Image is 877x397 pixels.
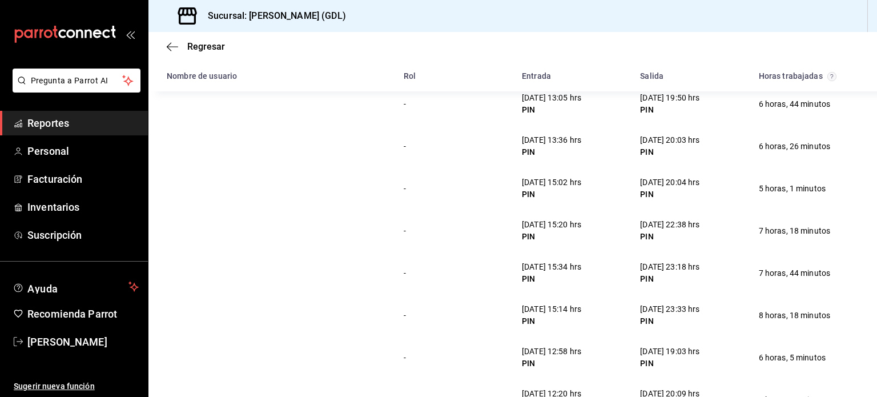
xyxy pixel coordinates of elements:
span: Inventarios [27,199,139,215]
div: Cell [750,220,840,242]
div: Cell [631,299,709,332]
div: PIN [522,273,581,285]
div: PIN [640,231,699,243]
span: Pregunta a Parrot AI [31,75,123,87]
div: Cell [395,347,415,368]
div: Cell [395,263,415,284]
div: PIN [640,146,699,158]
div: [DATE] 23:18 hrs [640,261,699,273]
div: Cell [158,353,176,362]
div: Cell [513,130,590,163]
div: HeadCell [158,66,395,87]
span: Personal [27,143,139,159]
div: Row [148,294,877,336]
span: [PERSON_NAME] [27,334,139,350]
div: PIN [522,104,581,116]
div: - [404,141,406,153]
div: PIN [640,189,699,200]
div: [DATE] 23:33 hrs [640,303,699,315]
div: - [404,310,406,322]
div: Cell [750,94,840,115]
div: [DATE] 15:14 hrs [522,303,581,315]
div: [DATE] 12:58 hrs [522,346,581,358]
div: - [404,352,406,364]
div: [DATE] 20:03 hrs [640,134,699,146]
div: Cell [513,341,590,374]
div: PIN [640,104,699,116]
div: HeadCell [513,66,631,87]
div: - [404,225,406,237]
div: Cell [631,256,709,290]
span: Ayuda [27,280,124,294]
div: PIN [640,273,699,285]
div: [DATE] 20:04 hrs [640,177,699,189]
div: Cell [395,94,415,115]
div: Row [148,125,877,167]
div: PIN [522,231,581,243]
a: Pregunta a Parrot AI [8,83,140,95]
div: Cell [158,99,176,109]
div: HeadCell [395,66,513,87]
div: Cell [513,256,590,290]
div: Row [148,336,877,379]
button: Regresar [167,41,225,52]
div: Row [148,83,877,125]
div: Row [148,252,877,294]
div: Cell [158,142,176,151]
div: Cell [513,87,590,121]
div: Cell [513,299,590,332]
div: [DATE] 15:20 hrs [522,219,581,231]
div: PIN [522,358,581,370]
div: - [404,267,406,279]
div: [DATE] 22:38 hrs [640,219,699,231]
span: Facturación [27,171,139,187]
div: Cell [158,268,176,278]
svg: El total de horas trabajadas por usuario es el resultado de la suma redondeada del registro de ho... [827,72,836,81]
div: PIN [522,189,581,200]
div: HeadCell [631,66,749,87]
div: [DATE] 19:03 hrs [640,346,699,358]
div: PIN [522,315,581,327]
div: Cell [631,341,709,374]
h3: Sucursal: [PERSON_NAME] (GDL) [199,9,346,23]
div: Cell [513,214,590,247]
div: [DATE] 15:34 hrs [522,261,581,273]
div: Cell [750,178,835,199]
div: Cell [395,178,415,199]
span: Suscripción [27,227,139,243]
div: Cell [158,184,176,193]
div: Cell [513,172,590,205]
div: Cell [395,220,415,242]
div: Cell [158,311,176,320]
div: Cell [750,347,835,368]
div: Cell [395,136,415,157]
div: Cell [158,226,176,235]
div: [DATE] 13:05 hrs [522,92,581,104]
div: - [404,183,406,195]
div: Cell [750,136,840,157]
div: Cell [750,263,840,284]
div: [DATE] 13:36 hrs [522,134,581,146]
div: [DATE] 15:02 hrs [522,177,581,189]
button: open_drawer_menu [126,30,135,39]
div: Cell [750,305,840,326]
div: PIN [522,146,581,158]
div: [DATE] 19:50 hrs [640,92,699,104]
div: Row [148,210,877,252]
div: PIN [640,358,699,370]
div: Row [148,167,877,210]
span: Sugerir nueva función [14,380,139,392]
div: HeadCell [750,66,868,87]
span: Recomienda Parrot [27,306,139,322]
div: Cell [631,130,709,163]
span: Regresar [187,41,225,52]
div: Head [148,61,877,91]
div: - [404,98,406,110]
div: Cell [395,305,415,326]
div: Cell [631,214,709,247]
span: Reportes [27,115,139,131]
div: Cell [631,87,709,121]
div: Cell [631,172,709,205]
button: Pregunta a Parrot AI [13,69,140,93]
div: PIN [640,315,699,327]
